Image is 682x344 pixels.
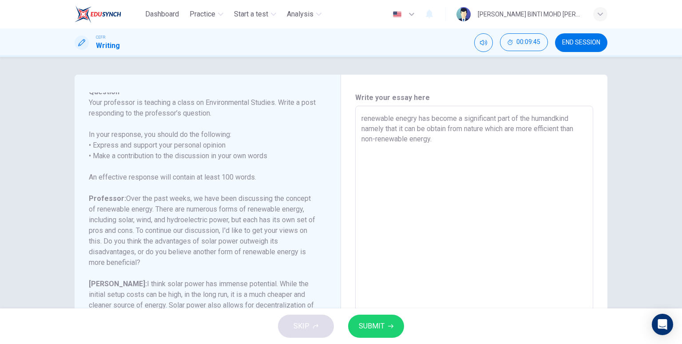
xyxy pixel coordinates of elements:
[89,172,316,183] h6: An effective response will contain at least 100 words.
[89,193,316,268] h6: Over the past weeks, we have been discussing the concept of renewable energy. There are numerous ...
[186,6,227,22] button: Practice
[359,320,385,332] span: SUBMIT
[89,279,316,343] h6: I think solar power has immense potential. While the initial setup costs can be high, in the long...
[89,194,126,203] b: Professor:
[89,280,147,288] b: [PERSON_NAME]:
[145,9,179,20] span: Dashboard
[555,33,607,52] button: END SESSION
[500,33,548,51] button: 00:09:45
[348,315,404,338] button: SUBMIT
[287,9,313,20] span: Analysis
[96,34,105,40] span: CEFR
[478,9,583,20] div: [PERSON_NAME] BINTI MOHD [PERSON_NAME]
[142,6,182,22] button: Dashboard
[392,11,403,18] img: en
[516,39,540,46] span: 00:09:45
[89,129,316,161] h6: In your response, you should do the following: • Express and support your personal opinion • Make...
[562,39,600,46] span: END SESSION
[474,33,493,52] div: Mute
[75,5,121,23] img: EduSynch logo
[96,40,120,51] h1: Writing
[652,314,673,335] div: Open Intercom Messenger
[283,6,325,22] button: Analysis
[500,33,548,52] div: Hide
[89,97,316,119] h6: Your professor is teaching a class on Environmental Studies. Write a post responding to the profe...
[456,7,471,21] img: Profile picture
[355,92,593,103] h6: Write your essay here
[230,6,280,22] button: Start a test
[190,9,215,20] span: Practice
[75,5,142,23] a: EduSynch logo
[234,9,268,20] span: Start a test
